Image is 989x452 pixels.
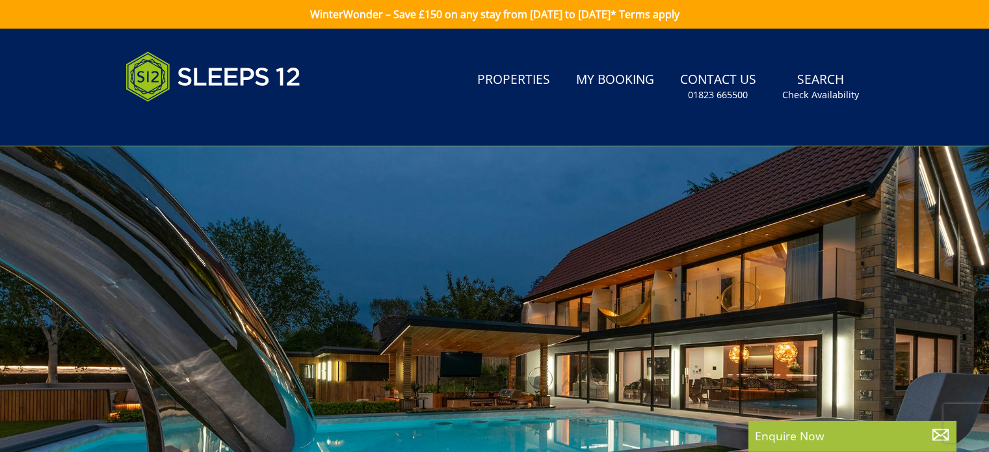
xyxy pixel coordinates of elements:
a: Contact Us01823 665500 [675,66,761,108]
img: Sleeps 12 [125,44,301,109]
small: Check Availability [782,88,859,101]
a: My Booking [571,66,659,95]
small: 01823 665500 [688,88,748,101]
a: Properties [472,66,555,95]
a: SearchCheck Availability [777,66,864,108]
iframe: Customer reviews powered by Trustpilot [119,117,256,128]
p: Enquire Now [755,427,950,444]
